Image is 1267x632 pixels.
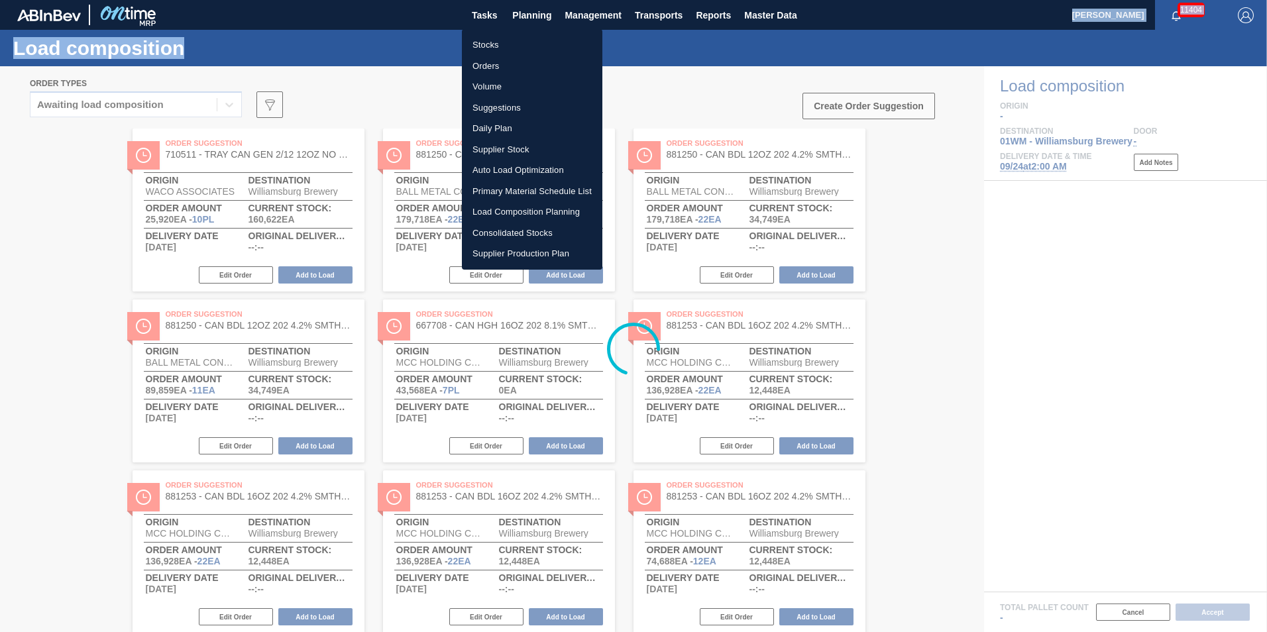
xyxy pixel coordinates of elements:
a: Consolidated Stocks [462,223,602,244]
a: Orders [462,56,602,77]
a: Suggestions [462,97,602,119]
a: Stocks [462,34,602,56]
a: Daily Plan [462,118,602,139]
a: Primary Material Schedule List [462,181,602,202]
a: Supplier Production Plan [462,243,602,264]
a: Volume [462,76,602,97]
a: Auto Load Optimization [462,160,602,181]
a: Load Composition Planning [462,201,602,223]
a: Supplier Stock [462,139,602,160]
